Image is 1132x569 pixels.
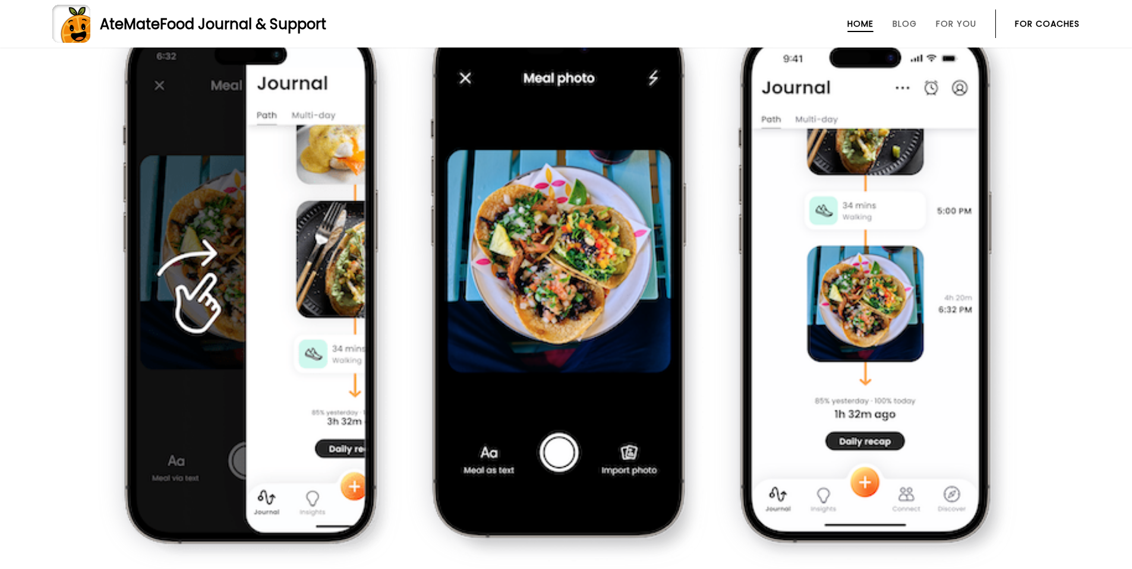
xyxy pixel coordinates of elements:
[893,19,917,29] a: Blog
[52,5,1080,43] a: AteMateFood Journal & Support
[121,21,396,561] img: App screenshot
[90,14,326,34] div: AteMate
[428,15,704,561] img: App screenshot
[1015,19,1080,29] a: For Coaches
[160,14,326,34] span: Food Journal & Support
[936,19,976,29] a: For You
[736,25,1011,561] img: App screenshot
[847,19,874,29] a: Home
